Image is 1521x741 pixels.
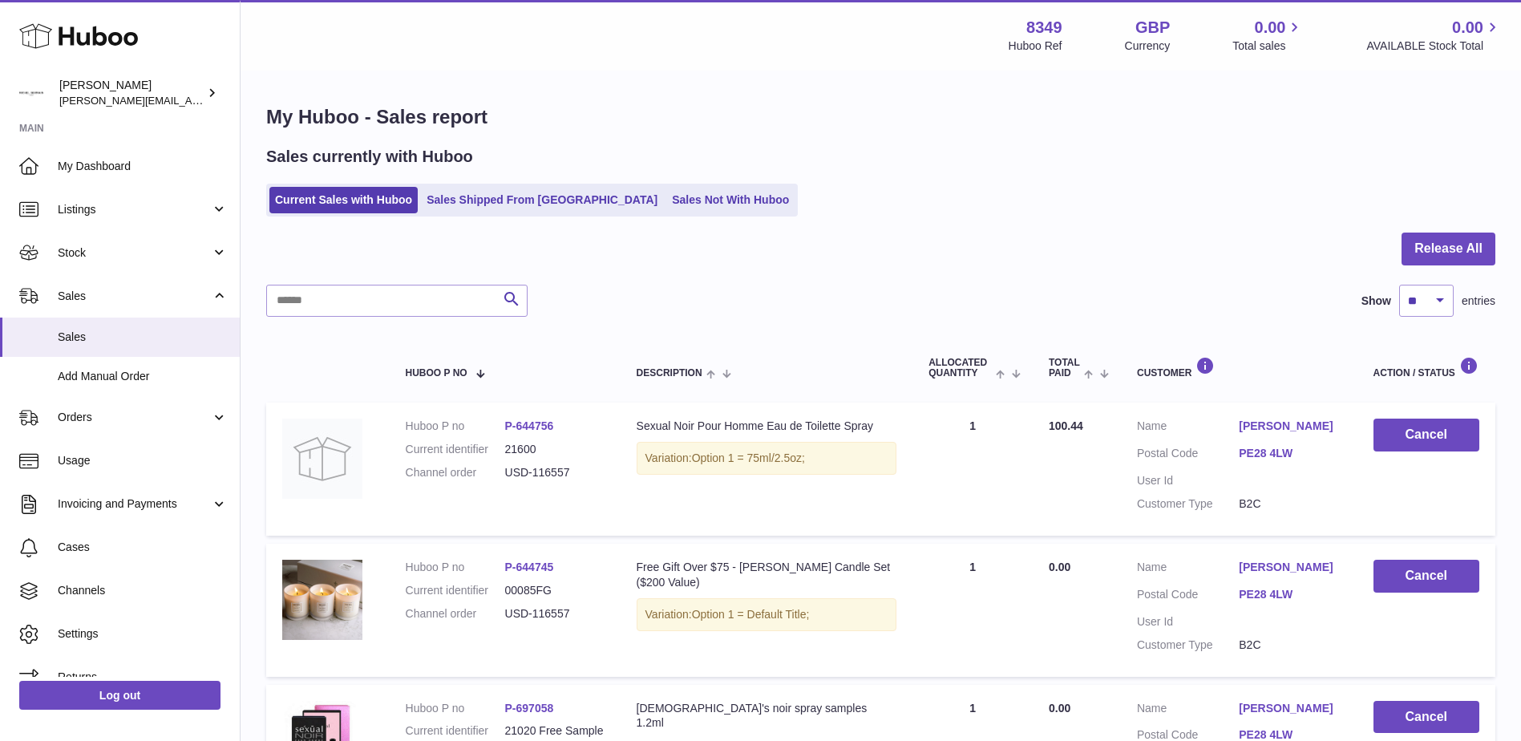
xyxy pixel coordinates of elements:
[1049,358,1080,379] span: Total paid
[637,598,897,631] div: Variation:
[1366,17,1502,54] a: 0.00 AVAILABLE Stock Total
[58,289,211,304] span: Sales
[406,368,467,379] span: Huboo P no
[59,94,322,107] span: [PERSON_NAME][EMAIL_ADDRESS][DOMAIN_NAME]
[1125,38,1171,54] div: Currency
[1049,419,1083,432] span: 100.44
[1232,17,1304,54] a: 0.00 Total sales
[1373,357,1479,379] div: Action / Status
[1137,614,1239,630] dt: User Id
[1049,561,1070,573] span: 0.00
[1137,496,1239,512] dt: Customer Type
[1452,17,1483,38] span: 0.00
[1239,496,1341,512] dd: B2C
[637,701,897,731] div: [DEMOGRAPHIC_DATA]'s noir spray samples 1.2ml
[505,583,605,598] dd: 00085FG
[505,606,605,622] dd: USD-116557
[1255,17,1286,38] span: 0.00
[19,681,220,710] a: Log out
[266,146,473,168] h2: Sales currently with Huboo
[637,419,897,434] div: Sexual Noir Pour Homme Eau de Toilette Spray
[421,187,663,213] a: Sales Shipped From [GEOGRAPHIC_DATA]
[58,496,211,512] span: Invoicing and Payments
[637,560,897,590] div: Free Gift Over $75 - [PERSON_NAME] Candle Set ($200 Value)
[406,560,505,575] dt: Huboo P no
[406,583,505,598] dt: Current identifier
[269,187,418,213] a: Current Sales with Huboo
[58,202,211,217] span: Listings
[1239,446,1341,461] a: PE28 4LW
[1137,701,1239,720] dt: Name
[692,451,805,464] span: Option 1 = 75ml/2.5oz;
[1137,473,1239,488] dt: User Id
[505,465,605,480] dd: USD-116557
[406,442,505,457] dt: Current identifier
[1137,419,1239,438] dt: Name
[58,670,228,685] span: Returns
[1137,587,1239,606] dt: Postal Code
[1373,419,1479,451] button: Cancel
[58,410,211,425] span: Orders
[1049,702,1070,715] span: 0.00
[1137,446,1239,465] dt: Postal Code
[1232,38,1304,54] span: Total sales
[1137,560,1239,579] dt: Name
[1239,419,1341,434] a: [PERSON_NAME]
[1135,17,1170,38] strong: GBP
[505,561,554,573] a: P-644745
[1239,560,1341,575] a: [PERSON_NAME]
[505,702,554,715] a: P-697058
[928,358,991,379] span: ALLOCATED Quantity
[912,544,1033,677] td: 1
[1239,587,1341,602] a: PE28 4LW
[19,81,43,105] img: katy.taghizadeh@michelgermain.com
[59,78,204,108] div: [PERSON_NAME]
[692,608,810,621] span: Option 1 = Default Title;
[1373,701,1479,734] button: Cancel
[637,442,897,475] div: Variation:
[406,465,505,480] dt: Channel order
[58,540,228,555] span: Cases
[1462,294,1495,309] span: entries
[406,701,505,716] dt: Huboo P no
[1026,17,1062,38] strong: 8349
[1009,38,1062,54] div: Huboo Ref
[266,104,1495,130] h1: My Huboo - Sales report
[505,419,554,432] a: P-644756
[58,245,211,261] span: Stock
[637,368,702,379] span: Description
[58,159,228,174] span: My Dashboard
[58,369,228,384] span: Add Manual Order
[1366,38,1502,54] span: AVAILABLE Stock Total
[912,403,1033,536] td: 1
[1402,233,1495,265] button: Release All
[58,453,228,468] span: Usage
[1239,638,1341,653] dd: B2C
[505,442,605,457] dd: 21600
[1361,294,1391,309] label: Show
[1137,638,1239,653] dt: Customer Type
[1137,357,1341,379] div: Customer
[666,187,795,213] a: Sales Not With Huboo
[282,560,362,640] img: michel-germain-paris-michel-collection-perfume-fragrance-parfum-candle-set-topdown.jpg
[406,419,505,434] dt: Huboo P no
[58,626,228,642] span: Settings
[406,606,505,622] dt: Channel order
[282,419,362,499] img: no-photo.jpg
[1373,560,1479,593] button: Cancel
[1239,701,1341,716] a: [PERSON_NAME]
[58,583,228,598] span: Channels
[58,330,228,345] span: Sales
